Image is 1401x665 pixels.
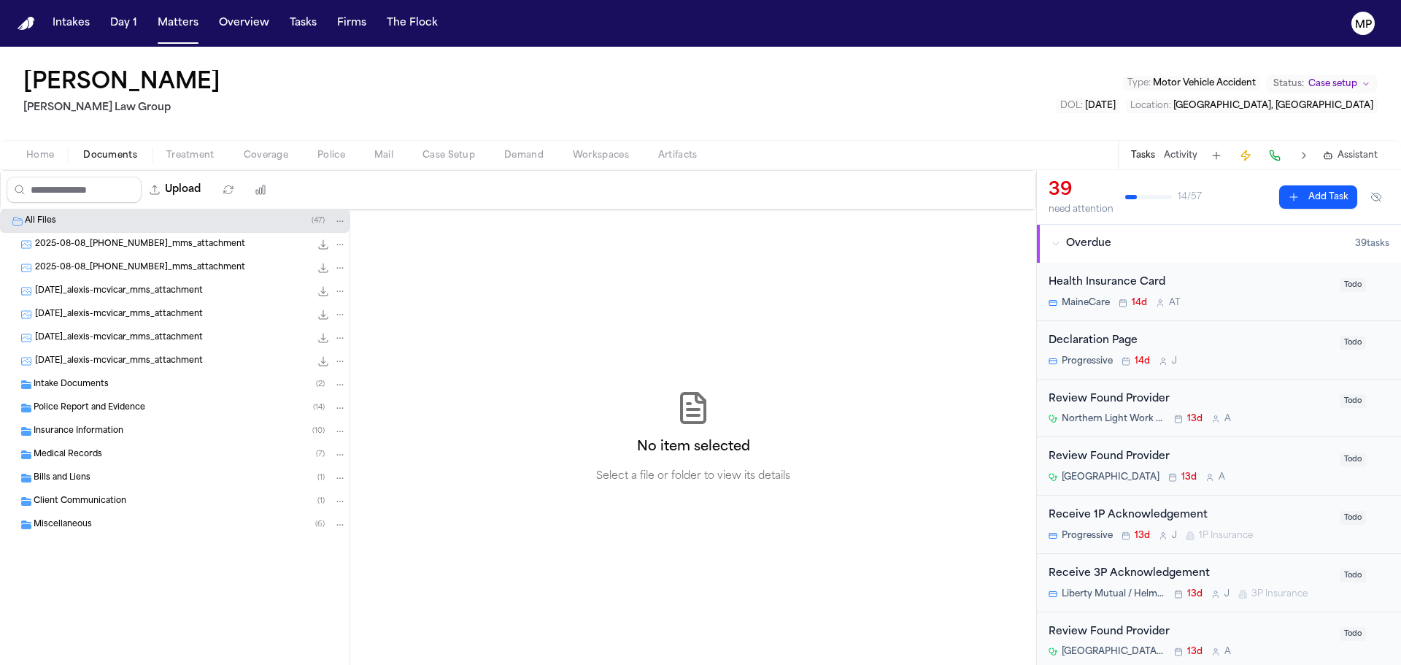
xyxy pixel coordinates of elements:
span: Artifacts [658,150,698,161]
span: A [1224,413,1231,425]
button: Intakes [47,10,96,36]
button: Upload [142,177,209,203]
span: Motor Vehicle Accident [1153,79,1256,88]
span: Documents [83,150,137,161]
span: Case Setup [422,150,475,161]
span: A T [1169,297,1181,309]
span: Police Report and Evidence [34,402,145,415]
button: Change status from Case setup [1266,75,1378,93]
span: All Files [25,215,56,228]
span: [GEOGRAPHIC_DATA][US_STATE] [1062,646,1165,658]
span: DOL : [1060,101,1083,110]
span: Miscellaneous [34,519,92,531]
span: [GEOGRAPHIC_DATA], [GEOGRAPHIC_DATA] [1173,101,1373,110]
div: Health Insurance Card [1049,274,1331,291]
span: 13d [1135,530,1150,542]
button: Download 2025-08-12_alexis-mcvicar_mms_attachment [316,331,331,345]
span: Insurance Information [34,426,123,438]
span: 1P Insurance [1199,530,1253,542]
button: Activity [1164,150,1197,161]
span: ( 6 ) [315,520,325,528]
button: Create Immediate Task [1235,145,1256,166]
div: Open task: Health Insurance Card [1037,263,1401,321]
span: MaineCare [1062,297,1110,309]
span: Liberty Mutual / Helmsman Management Services [1062,588,1165,600]
span: Medical Records [34,449,102,461]
span: Bills and Liens [34,472,90,485]
button: Edit Location: Bangor, ME [1126,99,1378,113]
span: 39 task s [1355,238,1389,250]
button: Assistant [1323,150,1378,161]
button: The Flock [381,10,444,36]
span: Mail [374,150,393,161]
span: [DATE]_alexis-mcvicar_mms_attachment [35,309,203,321]
div: Receive 1P Acknowledgement [1049,507,1331,524]
button: Tasks [1131,150,1155,161]
span: Todo [1340,336,1366,350]
span: J [1172,530,1177,542]
span: [DATE] [1085,101,1116,110]
a: Home [18,17,35,31]
span: 14 / 57 [1178,191,1202,203]
span: Todo [1340,453,1366,466]
span: 2025-08-08_[PHONE_NUMBER]_mms_attachment [35,239,245,251]
span: Police [317,150,345,161]
input: Search files [7,177,142,203]
button: Add Task [1206,145,1227,166]
span: Progressive [1062,355,1113,367]
button: Download 2025-08-12_alexis-mcvicar_mms_attachment [316,284,331,299]
button: Overdue39tasks [1037,225,1401,263]
span: 14d [1135,355,1150,367]
img: Finch Logo [18,17,35,31]
button: Download 2025-08-12_alexis-mcvicar_mms_attachment [316,307,331,322]
span: Progressive [1062,530,1113,542]
div: Open task: Declaration Page [1037,321,1401,380]
span: Type : [1127,79,1151,88]
div: Review Found Provider [1049,624,1331,641]
span: ( 1 ) [317,474,325,482]
span: 14d [1132,297,1147,309]
span: Workspaces [573,150,629,161]
button: Edit DOL: 2025-07-14 [1056,99,1120,113]
button: Hide completed tasks (⌘⇧H) [1363,185,1389,209]
span: Assistant [1338,150,1378,161]
button: Overview [213,10,275,36]
span: ( 2 ) [316,380,325,388]
span: Coverage [244,150,288,161]
span: Northern Light Work Health [1062,413,1165,425]
span: J [1224,588,1230,600]
span: ( 10 ) [312,427,325,435]
button: Edit matter name [23,70,220,96]
span: Todo [1340,394,1366,408]
span: Location : [1130,101,1171,110]
span: 3P Insurance [1251,588,1308,600]
button: Download 2025-08-08_207-291-2218_mms_attachment [316,261,331,275]
span: A [1219,472,1225,483]
span: [GEOGRAPHIC_DATA] [1062,472,1159,483]
h1: [PERSON_NAME] [23,70,220,96]
span: Todo [1340,511,1366,525]
span: ( 14 ) [313,404,325,412]
span: 13d [1181,472,1197,483]
button: Download 2025-08-08_207-291-2218_mms_attachment [316,237,331,252]
div: 39 [1049,179,1114,202]
div: Receive 3P Acknowledgement [1049,566,1331,583]
span: [DATE]_alexis-mcvicar_mms_attachment [35,285,203,298]
span: Client Communication [34,496,126,508]
div: Declaration Page [1049,333,1331,350]
button: Download 2025-08-19_alexis-mcvicar_mms_attachment [316,354,331,369]
span: ( 47 ) [312,217,325,225]
div: Open task: Receive 1P Acknowledgement [1037,496,1401,554]
h2: [PERSON_NAME] Law Group [23,99,226,117]
a: Matters [152,10,204,36]
button: Tasks [284,10,323,36]
button: Day 1 [104,10,143,36]
p: Select a file or folder to view its details [596,469,790,484]
button: Add Task [1279,185,1357,209]
div: Review Found Provider [1049,449,1331,466]
button: Firms [331,10,372,36]
span: [DATE]_alexis-mcvicar_mms_attachment [35,332,203,345]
